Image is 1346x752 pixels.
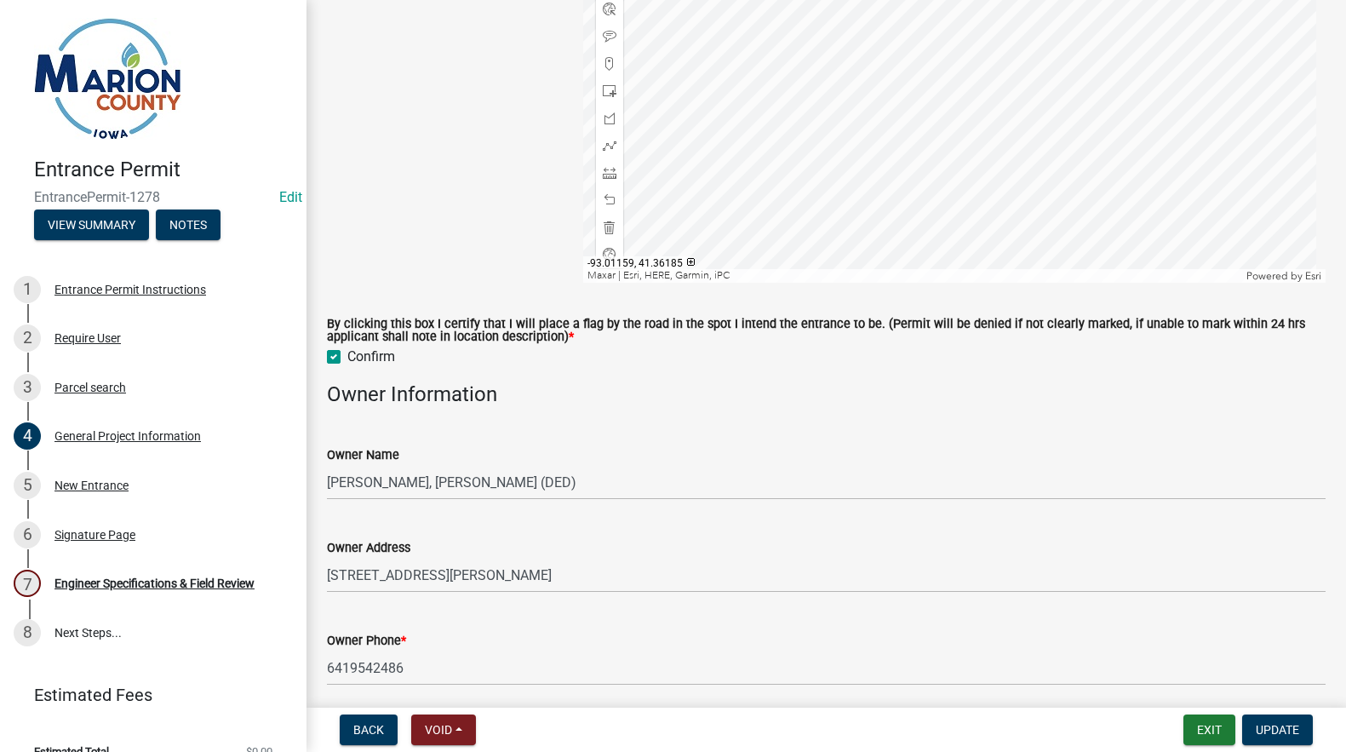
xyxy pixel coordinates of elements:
label: By clicking this box I certify that I will place a flag by the road in the spot I intend the entr... [327,319,1326,343]
div: 1 [14,276,41,303]
div: Require User [54,332,121,344]
a: Estimated Fees [14,678,279,712]
button: Update [1242,715,1313,745]
button: Exit [1183,715,1235,745]
span: EntrancePermit-1278 [34,189,272,205]
div: 6 [14,521,41,548]
button: Void [411,715,476,745]
label: Owner Address [327,542,410,554]
span: Update [1256,723,1299,737]
h4: Entrance Permit [34,158,293,182]
button: Back [340,715,398,745]
a: Edit [279,189,302,205]
div: 8 [14,619,41,646]
label: Owner Name [327,450,399,462]
a: Esri [1305,270,1321,282]
div: Maxar | Esri, HERE, Garmin, iPC [583,269,1242,283]
div: New Entrance [54,479,129,491]
div: Engineer Specifications & Field Review [54,577,255,589]
div: Signature Page [54,529,135,541]
button: View Summary [34,210,149,240]
img: Marion County, Iowa [34,18,181,140]
label: Confirm [347,347,395,367]
div: 2 [14,324,41,352]
label: Owner Phone [327,635,406,647]
div: 3 [14,374,41,401]
span: Back [353,723,384,737]
wm-modal-confirm: Summary [34,219,149,232]
h4: Owner Information [327,382,1326,407]
wm-modal-confirm: Edit Application Number [279,189,302,205]
div: Entrance Permit Instructions [54,284,206,296]
div: 5 [14,472,41,499]
div: 4 [14,422,41,450]
wm-modal-confirm: Notes [156,219,221,232]
button: Notes [156,210,221,240]
div: 7 [14,570,41,597]
div: General Project Information [54,430,201,442]
div: Parcel search [54,382,126,393]
div: Powered by [1242,269,1326,283]
span: Void [425,723,452,737]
